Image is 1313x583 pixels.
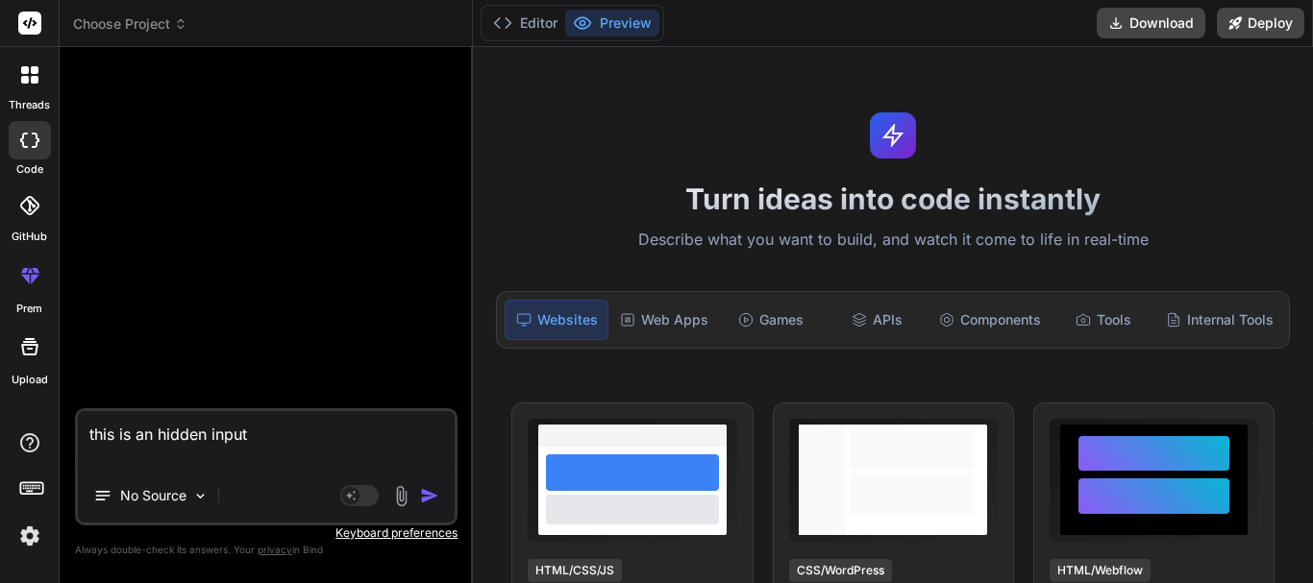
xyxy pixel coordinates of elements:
textarea: this is an hidden input [78,411,455,469]
div: Web Apps [612,300,716,340]
button: Deploy [1217,8,1304,38]
h1: Turn ideas into code instantly [484,182,1301,216]
span: privacy [258,544,292,555]
div: Websites [505,300,608,340]
button: Preview [565,10,659,36]
img: settings [13,520,46,552]
img: attachment [390,485,412,507]
p: Keyboard preferences [75,525,458,541]
p: Always double-check its answers. Your in Bind [75,541,458,559]
div: CSS/WordPress [789,559,892,582]
label: code [16,161,43,178]
div: Tools [1053,300,1154,340]
div: Games [720,300,822,340]
label: Upload [12,372,48,388]
label: threads [9,97,50,113]
p: No Source [120,486,186,505]
button: Editor [485,10,565,36]
div: HTML/Webflow [1050,559,1151,582]
div: Components [931,300,1049,340]
div: Internal Tools [1158,300,1281,340]
label: prem [16,301,42,317]
div: HTML/CSS/JS [528,559,622,582]
label: GitHub [12,229,47,245]
img: Pick Models [192,488,209,504]
img: icon [420,486,439,505]
button: Download [1097,8,1205,38]
p: Describe what you want to build, and watch it come to life in real-time [484,228,1301,253]
span: Choose Project [73,14,187,34]
div: APIs [826,300,928,340]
